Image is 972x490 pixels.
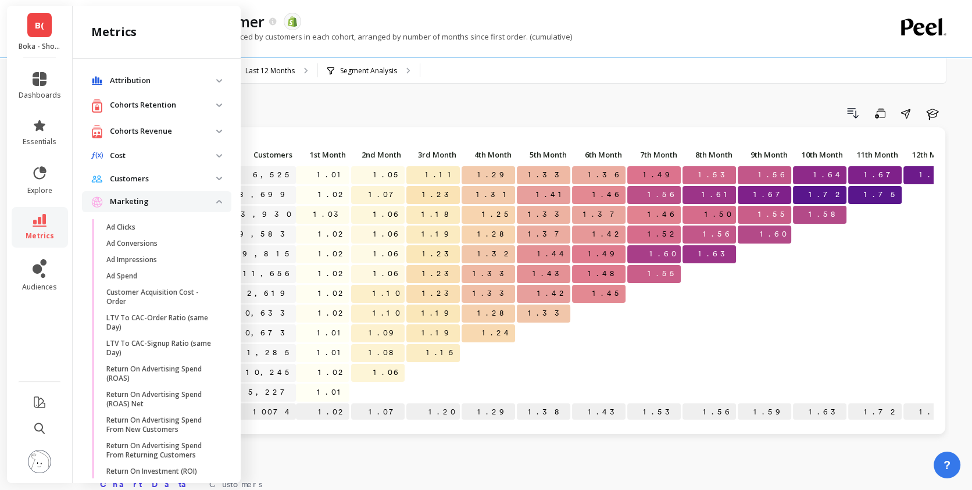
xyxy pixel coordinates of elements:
span: 1.24 [480,324,515,342]
p: 4th Month [462,146,515,163]
p: LTV To CAC-Order Ratio (same Day) [106,313,217,332]
span: metrics [26,231,54,241]
span: 1.42 [535,285,570,302]
span: 1.55 [756,206,791,223]
span: 1.33 [470,265,515,282]
span: 1.02 [316,265,349,282]
p: The average number of orders placed by customers in each cohort, arranged by number of months sin... [98,31,572,42]
p: Last 12 Months [245,66,295,76]
p: 8th Month [682,146,736,163]
div: Toggle SortBy [848,146,903,164]
p: Marketing [110,196,216,208]
p: 1.69 [903,403,957,421]
img: down caret icon [216,177,222,180]
span: 1.33 [470,285,515,302]
span: 1.56 [645,186,681,203]
span: 1.09 [366,324,405,342]
p: 11th Month [848,146,902,163]
span: 1.23 [420,265,460,282]
p: 10th Month [793,146,846,163]
a: 5,227 [246,384,296,401]
span: 1.64 [811,166,846,184]
p: Attribution [110,75,216,87]
p: 10074 [226,403,296,421]
span: 12th Month [906,150,953,159]
span: 1.43 [530,265,570,282]
span: 1.31 [474,186,515,203]
div: Toggle SortBy [516,146,571,164]
div: Toggle SortBy [295,146,351,164]
span: 1.49 [641,166,681,184]
p: 1.29 [462,403,515,421]
img: navigation item icon [91,196,103,208]
span: 1.06 [371,206,405,223]
span: 1st Month [298,150,346,159]
p: 2nd Month [351,146,405,163]
span: 1.28 [475,305,515,322]
span: 1.05 [371,166,405,184]
span: 1.46 [645,206,681,223]
span: 1.36 [585,166,626,184]
span: 1.45 [590,285,626,302]
span: 1.01 [315,344,349,362]
span: 1.10 [370,305,405,322]
div: Toggle SortBy [903,146,958,164]
p: Return On Advertising Spend (ROAS) [106,364,217,383]
span: 1.18 [419,206,460,223]
span: 1.01 [315,384,349,401]
span: 6th Month [574,150,622,159]
p: Cohorts Retention [110,99,216,111]
div: Toggle SortBy [792,146,848,164]
img: navigation item icon [91,76,103,85]
a: 12,619 [236,285,296,302]
h2: metrics [91,24,137,40]
p: Ad Impressions [106,255,157,264]
span: 1.75 [862,186,902,203]
span: 1.56 [756,166,791,184]
span: 1.23 [420,245,460,263]
span: 1.69 [917,166,957,184]
span: 11th Month [850,150,898,159]
p: Ad Conversions [106,239,158,248]
img: profile picture [28,450,51,473]
a: 10,633 [234,305,296,322]
p: 1.43 [572,403,626,421]
span: 1.37 [581,206,626,223]
span: 1.02 [316,285,349,302]
p: Customers [226,146,296,163]
a: 11,656 [241,265,296,282]
img: navigation item icon [91,124,103,139]
img: navigation item icon [91,175,103,183]
p: Segment Analysis [340,66,397,76]
p: 12th Month [903,146,957,163]
img: down caret icon [216,200,222,203]
span: 10th Month [795,150,843,159]
img: navigation item icon [91,98,103,113]
span: 1.19 [419,226,460,243]
p: 1.72 [848,403,902,421]
button: ? [934,452,960,478]
span: 1.28 [475,226,515,243]
span: 5th Month [519,150,567,159]
img: down caret icon [216,103,222,107]
span: 1.48 [585,265,626,282]
span: 7th Month [630,150,677,159]
span: 1.33 [526,206,570,223]
span: 1.50 [702,206,736,223]
a: 9,583 [237,226,296,243]
span: explore [27,186,52,195]
span: 8th Month [685,150,732,159]
p: 1.53 [627,403,681,421]
span: 3rd Month [409,150,456,159]
span: 1.01 [315,166,349,184]
span: 1.19 [419,324,460,342]
span: 1.63 [696,245,736,263]
span: 1.06 [371,245,405,263]
span: 1.67 [751,186,791,203]
span: 1.02 [316,364,349,381]
img: down caret icon [216,130,222,133]
span: 1.56 [701,226,736,243]
span: 1.61 [699,186,736,203]
div: Toggle SortBy [627,146,682,164]
p: 6th Month [572,146,626,163]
